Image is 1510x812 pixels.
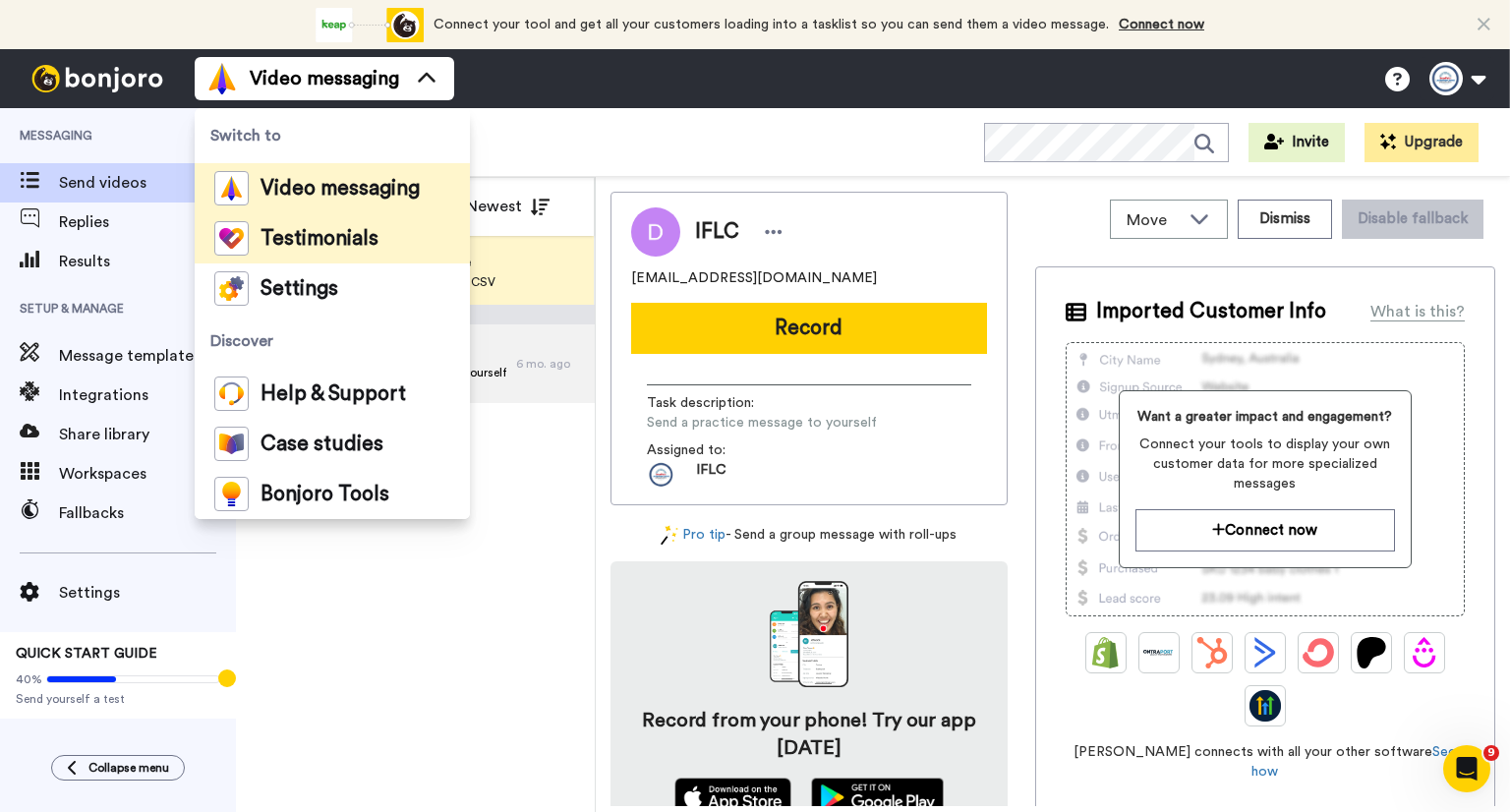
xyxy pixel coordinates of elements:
[1127,208,1180,232] span: Move
[261,384,406,404] span: Help & Support
[24,65,171,92] img: bj-logo-header-white.svg
[214,427,249,461] img: case-study-colored.svg
[647,413,877,433] span: Send a practice message to yourself
[214,171,249,205] img: vm-color.svg
[661,525,678,546] img: magic-wand.svg
[250,65,399,92] span: Video messaging
[647,440,784,460] span: Assigned to:
[195,314,470,369] span: Discover
[516,356,585,372] div: 6 mo. ago
[51,755,185,781] button: Collapse menu
[647,393,784,413] span: Task description :
[770,581,848,687] img: download
[195,419,470,469] a: Case studies
[195,213,470,263] a: Testimonials
[261,279,338,299] span: Settings
[1096,297,1326,326] span: Imported Customer Info
[195,469,470,519] a: Bonjoro Tools
[59,423,236,446] span: Share library
[1365,123,1479,162] button: Upgrade
[1409,637,1440,668] img: Drip
[1119,18,1204,31] a: Connect now
[261,229,378,249] span: Testimonials
[261,435,383,454] span: Case studies
[1249,637,1281,668] img: ActiveCampaign
[631,268,877,288] span: [EMAIL_ADDRESS][DOMAIN_NAME]
[696,460,726,490] span: IFLC
[195,108,470,163] span: Switch to
[1196,637,1228,668] img: Hubspot
[88,760,169,776] span: Collapse menu
[610,525,1008,546] div: - Send a group message with roll-ups
[59,171,199,195] span: Send videos
[1090,637,1122,668] img: Shopify
[1303,637,1334,668] img: ConvertKit
[1249,123,1345,162] button: Invite
[1249,690,1281,722] img: GoHighLevel
[451,187,564,226] button: Newest
[1342,200,1483,239] button: Disable fallback
[16,691,220,707] span: Send yourself a test
[1483,745,1499,761] span: 9
[1238,200,1332,239] button: Dismiss
[195,163,470,213] a: Video messaging
[1135,509,1395,551] button: Connect now
[214,271,249,306] img: settings-colored.svg
[1135,435,1395,493] span: Connect your tools to display your own customer data for more specialized messages
[59,383,199,407] span: Integrations
[206,63,238,94] img: vm-color.svg
[316,8,424,42] div: animation
[434,18,1109,31] span: Connect your tool and get all your customers loading into a tasklist so you can send them a video...
[214,377,249,411] img: help-and-support-colored.svg
[631,207,680,257] img: Image of IFLC
[1443,745,1490,792] iframe: Intercom live chat
[59,344,199,368] span: Message template
[214,477,249,511] img: bj-tools-colored.svg
[59,501,236,525] span: Fallbacks
[661,525,726,546] a: Pro tip
[1143,637,1175,668] img: Ontraport
[630,707,988,762] h4: Record from your phone! Try our app [DATE]
[261,179,420,199] span: Video messaging
[195,369,470,419] a: Help & Support
[218,669,236,687] div: Tooltip anchor
[59,462,236,486] span: Workspaces
[214,221,249,256] img: tm-color.svg
[59,210,236,234] span: Replies
[1370,300,1465,323] div: What is this?
[195,263,470,314] a: Settings
[59,250,236,273] span: Results
[16,671,42,687] span: 40%
[631,303,987,354] button: Record
[695,217,739,247] span: IFLC
[1356,637,1387,668] img: Patreon
[59,581,236,605] span: Settings
[647,460,676,490] img: b9ae0ac3-2534-4ffe-a186-6e3485566128-1736801392.jpg
[1135,407,1395,427] span: Want a greater impact and engagement?
[1066,742,1465,782] span: [PERSON_NAME] connects with all your other software
[16,647,157,661] span: QUICK START GUIDE
[261,485,389,504] span: Bonjoro Tools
